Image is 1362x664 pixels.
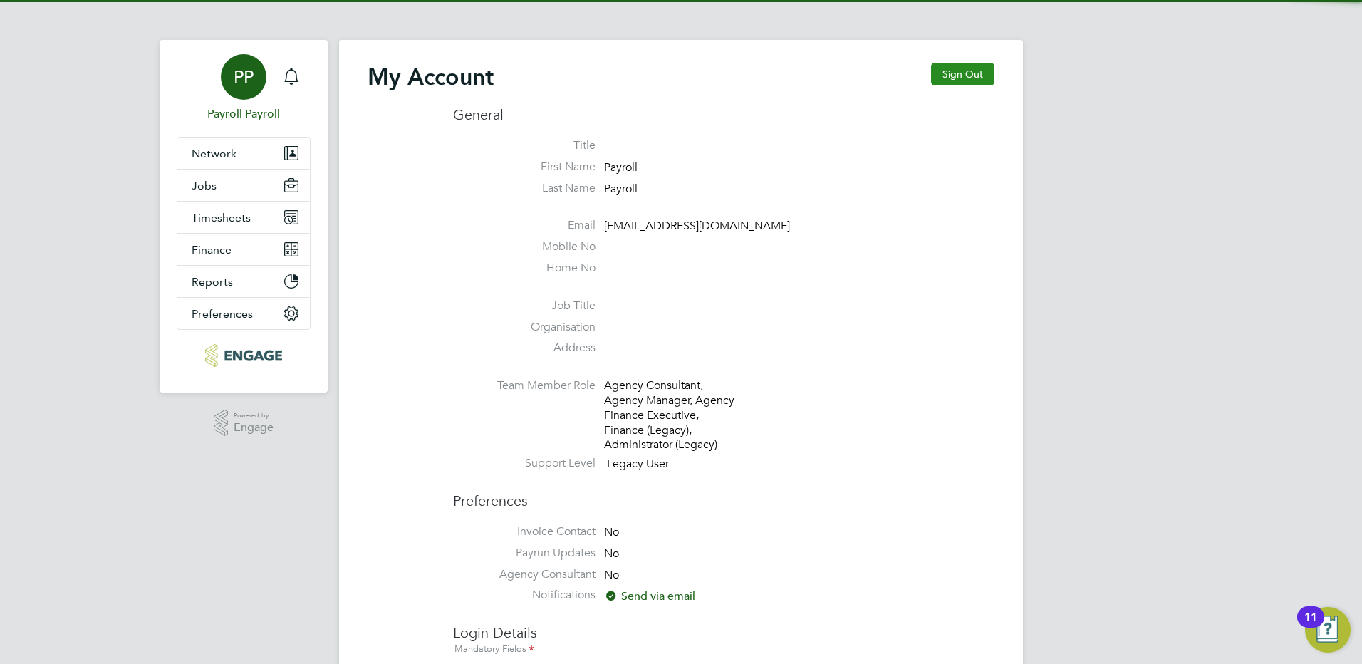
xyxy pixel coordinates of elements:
[368,63,494,91] h2: My Account
[453,138,596,153] label: Title
[453,456,596,471] label: Support Level
[234,422,274,434] span: Engage
[931,63,994,85] button: Sign Out
[453,524,596,539] label: Invoice Contact
[604,525,619,539] span: No
[604,378,739,452] div: Agency Consultant, Agency Manager, Agency Finance Executive, Finance (Legacy), Administrator (Leg...
[177,234,310,265] button: Finance
[177,138,310,169] button: Network
[192,243,232,256] span: Finance
[192,211,251,224] span: Timesheets
[453,588,596,603] label: Notifications
[453,378,596,393] label: Team Member Role
[234,410,274,422] span: Powered by
[160,40,328,393] nav: Main navigation
[453,320,596,335] label: Organisation
[453,181,596,196] label: Last Name
[192,307,253,321] span: Preferences
[604,182,638,196] span: Payroll
[453,299,596,313] label: Job Title
[453,567,596,582] label: Agency Consultant
[453,546,596,561] label: Payrun Updates
[1305,607,1351,653] button: Open Resource Center, 11 new notifications
[1304,617,1317,636] div: 11
[214,410,274,437] a: Powered byEngage
[607,457,669,471] span: Legacy User
[604,219,790,234] span: [EMAIL_ADDRESS][DOMAIN_NAME]
[604,546,619,561] span: No
[177,105,311,123] span: Payroll Payroll
[453,261,596,276] label: Home No
[453,477,994,510] h3: Preferences
[453,218,596,233] label: Email
[453,239,596,254] label: Mobile No
[604,589,695,603] span: Send via email
[604,160,638,175] span: Payroll
[205,344,281,367] img: txmrecruit-logo-retina.png
[177,202,310,233] button: Timesheets
[453,341,596,356] label: Address
[234,68,254,86] span: PP
[177,298,310,329] button: Preferences
[453,642,994,658] div: Mandatory Fields
[177,170,310,201] button: Jobs
[192,179,217,192] span: Jobs
[453,609,994,658] h3: Login Details
[192,147,236,160] span: Network
[604,568,619,582] span: No
[177,344,311,367] a: Go to home page
[177,54,311,123] a: PPPayroll Payroll
[192,275,233,289] span: Reports
[453,105,994,124] h3: General
[177,266,310,297] button: Reports
[453,160,596,175] label: First Name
